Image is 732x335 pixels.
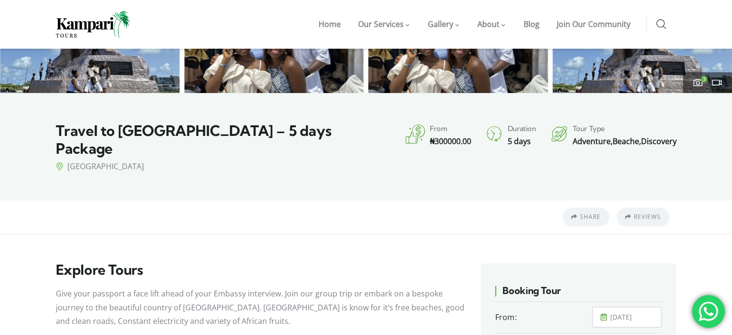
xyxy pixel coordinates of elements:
span: Home [319,19,341,29]
span: [GEOGRAPHIC_DATA] [67,161,144,172]
a: Share [563,208,609,227]
a: Beache [613,136,639,147]
span: About [477,19,500,29]
h4: Duration [508,124,536,133]
span: 300000.00 [430,136,471,147]
span: Our Services [358,19,404,29]
h3: Booking Tour [495,285,662,302]
h2: Explore Tours [56,263,467,277]
a: Adventure [573,136,611,147]
span: Gallery [428,19,453,29]
div: , , [573,134,677,148]
div: 5 days [508,134,536,148]
span: 3 [701,76,707,82]
a: Discovery [641,136,677,147]
span: Travel to [GEOGRAPHIC_DATA] – 5 days Package [56,121,332,158]
span: ₦ [430,136,435,147]
span: Join Our Community [557,19,630,29]
h4: From [430,124,471,133]
span: Blog [524,19,539,29]
h4: Tour Type [573,124,677,133]
p: Give your passport a face lift ahead of your Embassy interview. Join our group trip or embark on ... [56,287,467,328]
label: From: [495,310,592,324]
img: Home [56,11,130,38]
a: 3 [693,79,706,89]
div: 'Chat [692,295,725,328]
a: Reviews [616,208,669,227]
